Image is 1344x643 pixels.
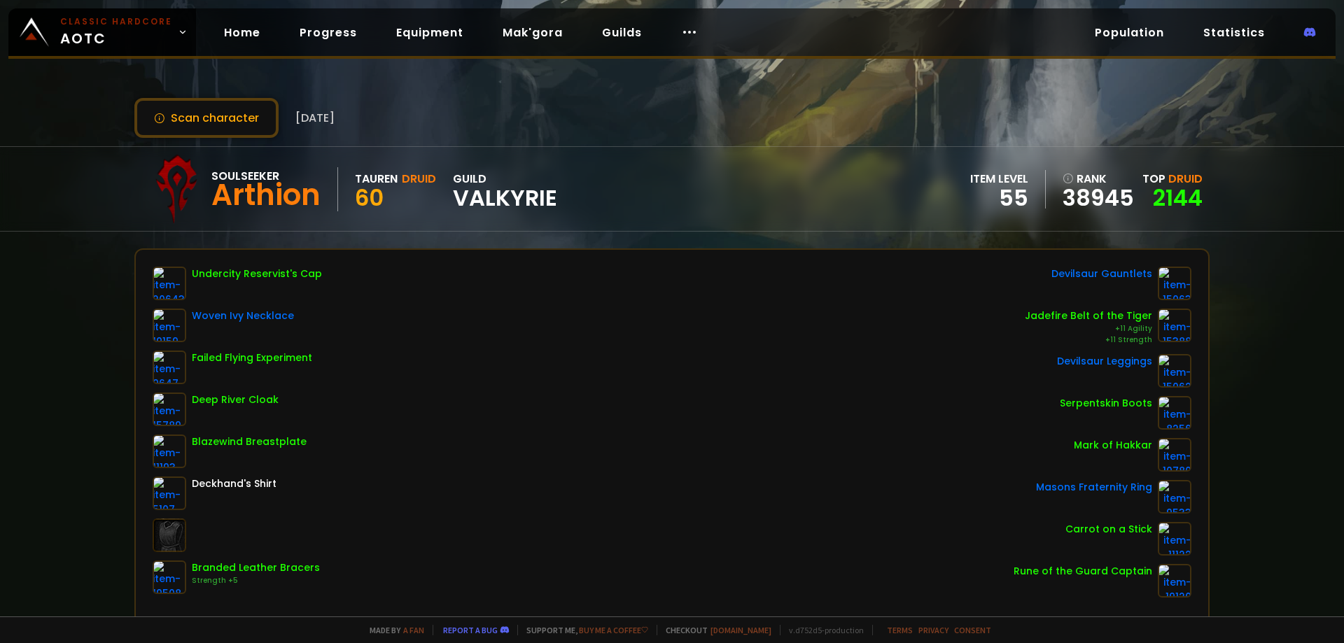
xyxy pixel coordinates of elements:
div: Arthion [211,185,321,206]
a: Classic HardcoreAOTC [8,8,196,56]
span: [DATE] [295,109,335,127]
img: item-9647 [153,351,186,384]
div: item level [970,170,1028,188]
img: item-15063 [1158,267,1191,300]
img: item-11122 [1158,522,1191,556]
div: Devilsaur Gauntlets [1051,267,1152,281]
div: Devilsaur Leggings [1057,354,1152,369]
img: item-9533 [1158,480,1191,514]
div: Deckhand's Shirt [192,476,276,491]
div: guild [453,170,557,209]
div: Jadefire Belt of the Tiger [1025,309,1152,323]
div: Top [1142,170,1203,188]
a: Terms [887,625,913,635]
a: 2144 [1153,182,1203,213]
div: rank [1063,170,1134,188]
a: Equipment [385,18,475,47]
span: AOTC [60,15,172,49]
button: Scan character [134,98,279,138]
div: Carrot on a Stick [1065,522,1152,537]
img: item-8256 [1158,396,1191,430]
div: Tauren [355,170,398,188]
div: Serpentskin Boots [1060,396,1152,411]
div: Rune of the Guard Captain [1014,564,1152,579]
img: item-5107 [153,476,186,510]
img: item-19508 [153,560,186,594]
div: +11 Agility [1025,323,1152,334]
div: +11 Strength [1025,334,1152,346]
span: 60 [355,182,384,213]
div: Failed Flying Experiment [192,351,312,365]
div: Mark of Hakkar [1074,438,1152,453]
span: Checkout [657,625,771,635]
a: a fan [403,625,424,635]
a: Population [1084,18,1175,47]
span: Support me, [517,625,648,635]
a: [DOMAIN_NAME] [710,625,771,635]
span: Made by [361,625,424,635]
div: Woven Ivy Necklace [192,309,294,323]
img: item-19120 [1158,564,1191,598]
a: Statistics [1192,18,1276,47]
div: Masons Fraternity Ring [1036,480,1152,495]
a: Consent [954,625,991,635]
div: Druid [402,170,436,188]
div: Blazewind Breastplate [192,434,307,449]
small: Classic Hardcore [60,15,172,28]
img: item-19159 [153,309,186,342]
a: 38945 [1063,188,1134,209]
a: Report a bug [443,625,498,635]
div: 55 [970,188,1028,209]
a: Privacy [918,625,948,635]
img: item-15789 [153,393,186,426]
img: item-15062 [1158,354,1191,388]
a: Guilds [591,18,653,47]
div: Branded Leather Bracers [192,560,320,575]
div: Strength +5 [192,575,320,586]
a: Buy me a coffee [579,625,648,635]
a: Mak'gora [491,18,574,47]
div: Undercity Reservist's Cap [192,267,322,281]
span: Valkyrie [453,188,557,209]
div: Soulseeker [211,167,321,185]
img: item-15388 [1158,309,1191,342]
img: item-10780 [1158,438,1191,472]
div: Deep River Cloak [192,393,279,407]
span: Druid [1168,171,1203,187]
span: v. d752d5 - production [780,625,864,635]
img: item-20643 [153,267,186,300]
img: item-11193 [153,434,186,468]
a: Progress [288,18,368,47]
a: Home [213,18,272,47]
